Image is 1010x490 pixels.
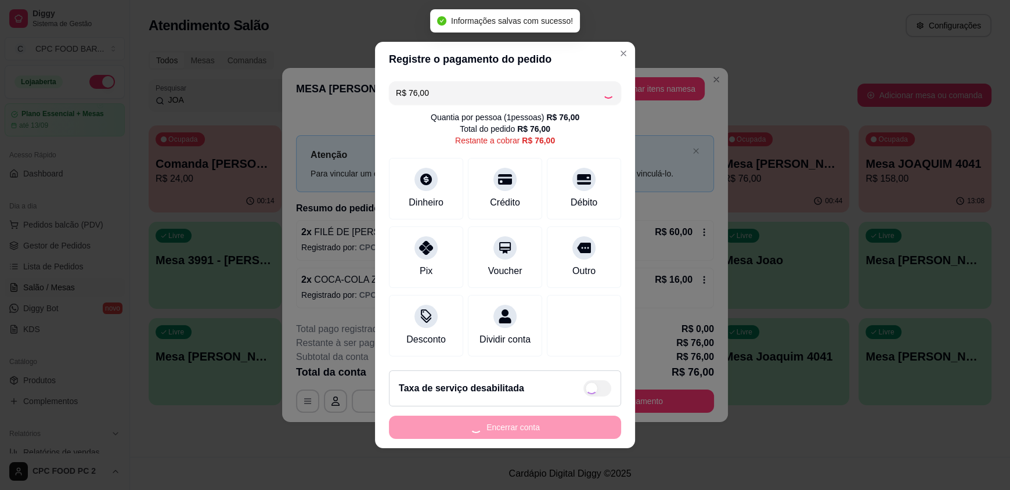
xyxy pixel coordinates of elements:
div: Restante a cobrar [455,135,555,146]
input: Ex.: hambúrguer de cordeiro [396,81,603,105]
div: R$ 76,00 [546,111,579,123]
div: Quantia por pessoa ( 1 pessoas) [431,111,579,123]
div: Loading [603,87,614,99]
div: Dividir conta [479,333,531,347]
span: check-circle [437,16,446,26]
div: R$ 76,00 [517,123,550,135]
h2: Taxa de serviço desabilitada [399,381,524,395]
div: Desconto [406,333,446,347]
div: R$ 76,00 [522,135,555,146]
button: Close [614,44,633,63]
div: Débito [571,196,597,210]
span: Informações salvas com sucesso! [451,16,573,26]
header: Registre o pagamento do pedido [375,42,635,77]
div: Total do pedido [460,123,550,135]
div: Voucher [488,264,522,278]
div: Dinheiro [409,196,443,210]
div: Outro [572,264,596,278]
div: Crédito [490,196,520,210]
div: Pix [420,264,432,278]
